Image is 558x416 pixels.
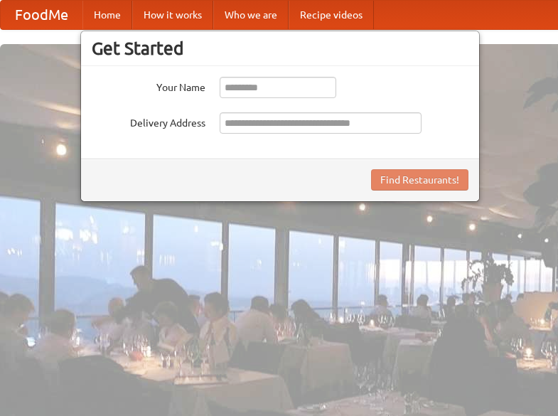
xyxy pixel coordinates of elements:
[132,1,213,29] a: How it works
[371,169,468,191] button: Find Restaurants!
[92,112,205,130] label: Delivery Address
[213,1,289,29] a: Who we are
[92,77,205,95] label: Your Name
[1,1,82,29] a: FoodMe
[92,38,468,59] h3: Get Started
[289,1,374,29] a: Recipe videos
[82,1,132,29] a: Home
